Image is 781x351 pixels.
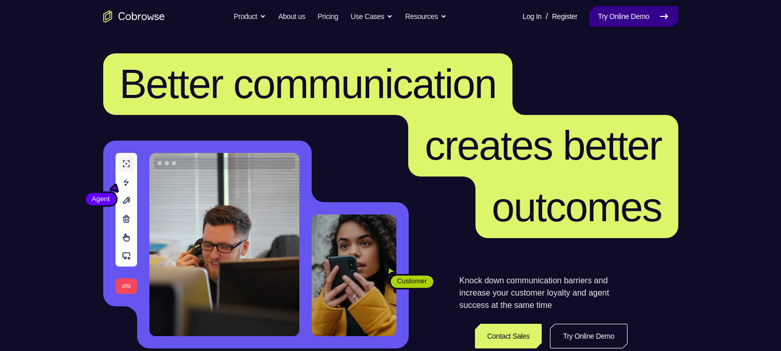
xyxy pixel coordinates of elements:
[234,6,266,27] button: Product
[103,10,165,23] a: Go to the home page
[460,275,627,311] p: Knock down communication barriers and increase your customer loyalty and agent success at the sam...
[546,10,548,23] span: /
[120,61,497,107] span: Better communication
[552,6,577,27] a: Register
[312,215,396,336] img: A customer holding their phone
[492,184,662,230] span: outcomes
[317,6,338,27] a: Pricing
[405,6,447,27] button: Resources
[425,123,661,168] span: creates better
[589,6,678,27] a: Try Online Demo
[523,6,542,27] a: Log In
[278,6,305,27] a: About us
[149,153,299,336] img: A customer support agent talking on the phone
[475,324,542,348] a: Contact Sales
[550,324,627,348] a: Try Online Demo
[351,6,393,27] button: Use Cases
